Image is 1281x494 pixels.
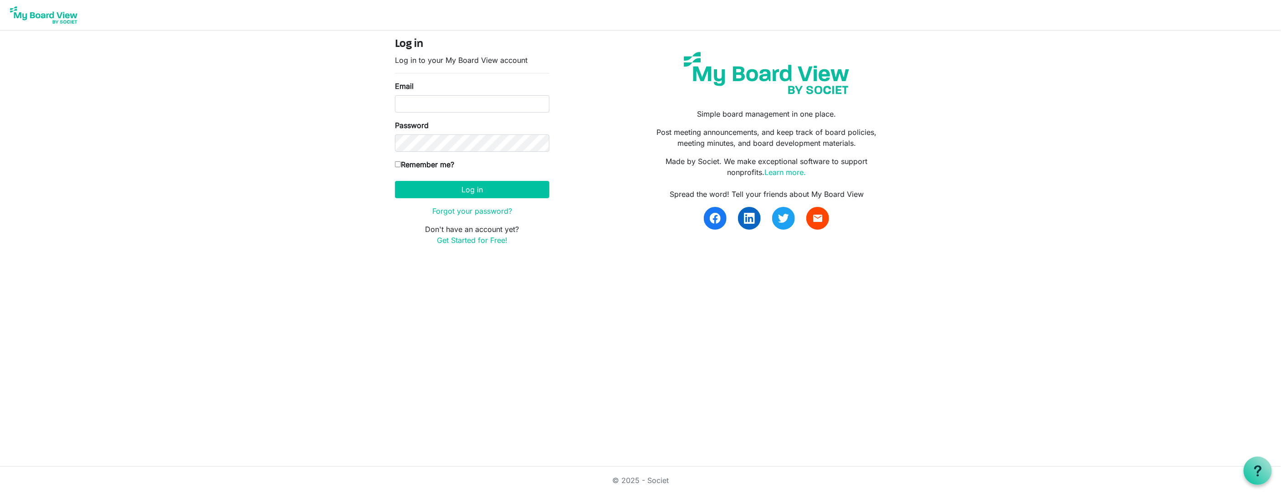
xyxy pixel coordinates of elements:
p: Simple board management in one place. [647,108,886,119]
img: my-board-view-societ.svg [677,45,856,101]
a: © 2025 - Societ [612,476,669,485]
label: Email [395,81,414,92]
a: Forgot your password? [432,206,512,216]
input: Remember me? [395,161,401,167]
img: My Board View Logo [7,4,80,26]
p: Log in to your My Board View account [395,55,549,66]
a: Get Started for Free! [437,236,507,245]
p: Made by Societ. We make exceptional software to support nonprofits. [647,156,886,178]
label: Password [395,120,429,131]
p: Post meeting announcements, and keep track of board policies, meeting minutes, and board developm... [647,127,886,149]
p: Don't have an account yet? [395,224,549,246]
button: Log in [395,181,549,198]
img: twitter.svg [778,213,789,224]
div: Spread the word! Tell your friends about My Board View [647,189,886,200]
span: email [812,213,823,224]
label: Remember me? [395,159,454,170]
img: linkedin.svg [744,213,755,224]
a: Learn more. [764,168,806,177]
h4: Log in [395,38,549,51]
img: facebook.svg [710,213,721,224]
a: email [806,207,829,230]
